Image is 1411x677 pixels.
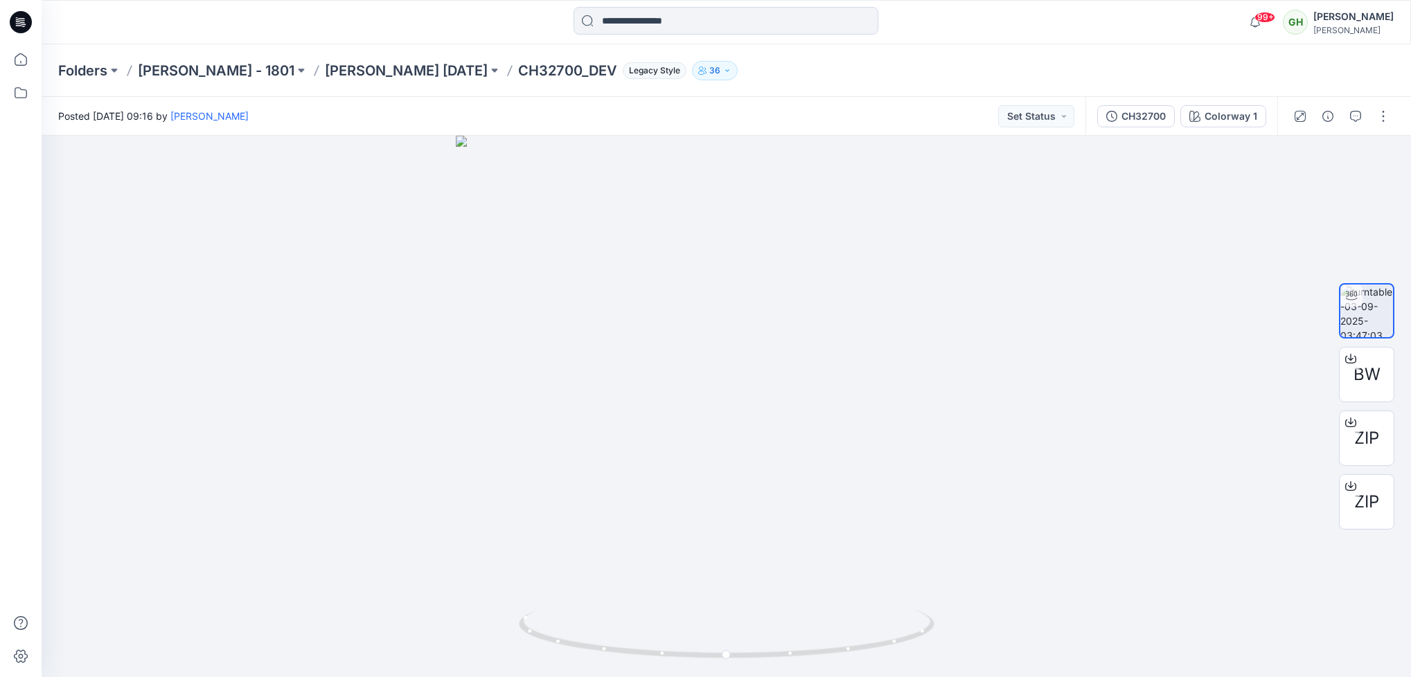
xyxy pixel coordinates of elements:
a: [PERSON_NAME] [170,110,249,122]
span: Legacy Style [623,62,686,79]
a: [PERSON_NAME] [DATE] [325,61,488,80]
a: Folders [58,61,107,80]
span: Posted [DATE] 09:16 by [58,109,249,123]
button: Details [1317,105,1339,127]
button: CH32700 [1097,105,1175,127]
div: CH32700 [1121,109,1166,124]
span: ZIP [1354,489,1379,514]
p: 36 [709,63,720,78]
img: turntable-03-09-2025-03:47:03 [1340,285,1393,337]
span: 99+ [1254,12,1275,23]
span: BW [1354,362,1381,387]
div: GH [1283,10,1308,35]
button: Colorway 1 [1180,105,1266,127]
div: [PERSON_NAME] [1313,25,1394,35]
div: Colorway 1 [1205,109,1257,124]
button: Legacy Style [617,61,686,80]
div: [PERSON_NAME] [1313,8,1394,25]
a: [PERSON_NAME] - 1801 [138,61,294,80]
span: ZIP [1354,426,1379,451]
button: 36 [692,61,738,80]
p: CH32700_DEV [518,61,617,80]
